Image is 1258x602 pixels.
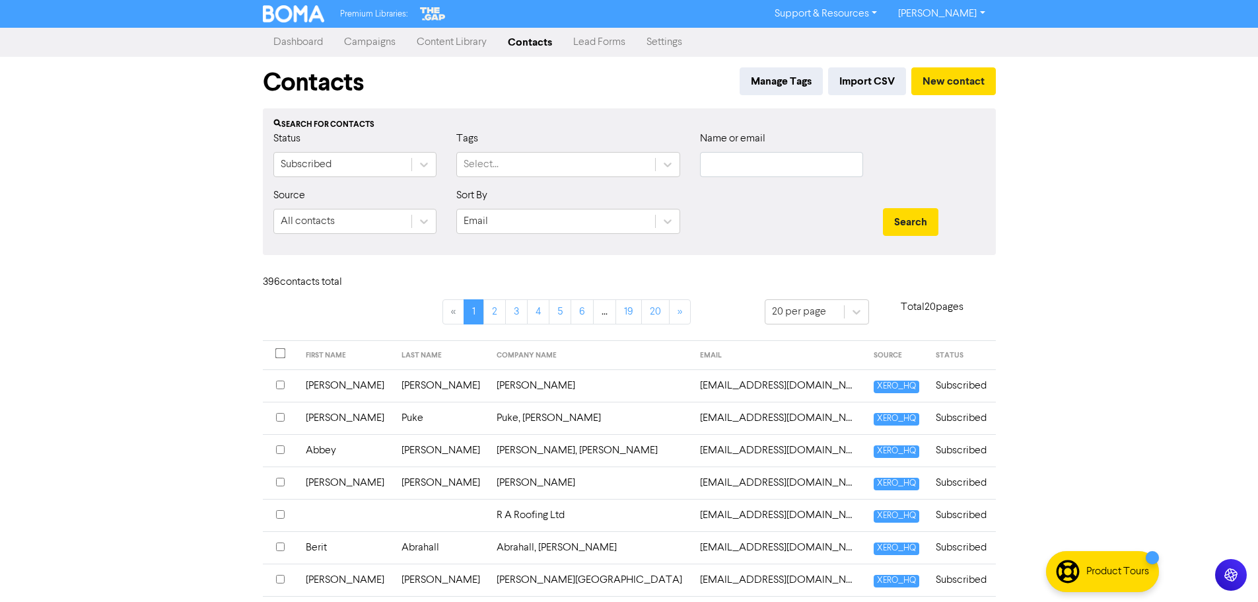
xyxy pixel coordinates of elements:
[394,434,489,467] td: [PERSON_NAME]
[692,467,866,499] td: accounts@nfn.co.nz
[772,304,826,320] div: 20 per page
[298,434,394,467] td: Abbey
[928,499,995,531] td: Subscribed
[394,402,489,434] td: Puke
[928,564,995,596] td: Subscribed
[489,341,692,370] th: COMPANY NAME
[692,499,866,531] td: accounts@raroofing.co.nz
[883,208,938,236] button: Search
[298,341,394,370] th: FIRST NAME
[263,67,364,98] h1: Contacts
[340,10,407,19] span: Premium Libraries:
[928,467,995,499] td: Subscribed
[298,531,394,564] td: Berit
[928,369,995,402] td: Subscribed
[874,413,919,426] span: XERO_HQ
[281,213,335,229] div: All contacts
[888,3,995,24] a: [PERSON_NAME]
[489,499,692,531] td: R A Roofing Ltd
[464,213,488,229] div: Email
[298,564,394,596] td: [PERSON_NAME]
[464,299,484,324] a: Page 1 is your current page
[928,341,995,370] th: STATUS
[394,369,489,402] td: [PERSON_NAME]
[489,564,692,596] td: [PERSON_NAME][GEOGRAPHIC_DATA]
[298,402,394,434] td: [PERSON_NAME]
[394,341,489,370] th: LAST NAME
[692,434,866,467] td: abbey@topgatemarketing.co.nz
[281,157,332,172] div: Subscribed
[874,381,919,393] span: XERO_HQ
[456,131,478,147] label: Tags
[1192,539,1258,602] iframe: Chat Widget
[874,543,919,555] span: XERO_HQ
[527,299,549,324] a: Page 4
[636,29,693,56] a: Settings
[869,299,996,315] p: Total 20 pages
[497,29,563,56] a: Contacts
[928,531,995,564] td: Subscribed
[563,29,636,56] a: Lead Forms
[692,341,866,370] th: EMAIL
[828,67,906,95] button: Import CSV
[692,531,866,564] td: accounts@smalljobvan.co.nz
[263,5,325,22] img: BOMA Logo
[669,299,691,324] a: »
[505,299,528,324] a: Page 3
[406,29,497,56] a: Content Library
[874,478,919,490] span: XERO_HQ
[911,67,996,95] button: New contact
[263,29,333,56] a: Dashboard
[394,531,489,564] td: Abrahall
[298,369,394,402] td: [PERSON_NAME]
[263,276,368,289] h6: 396 contact s total
[273,188,305,204] label: Source
[928,434,995,467] td: Subscribed
[615,299,642,324] a: Page 19
[549,299,571,324] a: Page 5
[464,157,499,172] div: Select...
[866,341,928,370] th: SOURCE
[692,369,866,402] td: 123kidikidi@gmail.com
[273,119,985,131] div: Search for contacts
[333,29,406,56] a: Campaigns
[418,5,447,22] img: The Gap
[394,564,489,596] td: [PERSON_NAME]
[874,575,919,587] span: XERO_HQ
[692,564,866,596] td: accounts@waihekedistilling.co.nz
[489,467,692,499] td: [PERSON_NAME]
[874,510,919,523] span: XERO_HQ
[489,369,692,402] td: [PERSON_NAME]
[692,402,866,434] td: aaronpuke71@gmail.com
[483,299,506,324] a: Page 2
[273,131,300,147] label: Status
[700,131,765,147] label: Name or email
[641,299,670,324] a: Page 20
[764,3,888,24] a: Support & Resources
[489,531,692,564] td: Abrahall, [PERSON_NAME]
[740,67,823,95] button: Manage Tags
[489,434,692,467] td: [PERSON_NAME], [PERSON_NAME]
[456,188,487,204] label: Sort By
[394,467,489,499] td: [PERSON_NAME]
[489,402,692,434] td: Puke, [PERSON_NAME]
[928,402,995,434] td: Subscribed
[298,467,394,499] td: [PERSON_NAME]
[874,445,919,458] span: XERO_HQ
[571,299,594,324] a: Page 6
